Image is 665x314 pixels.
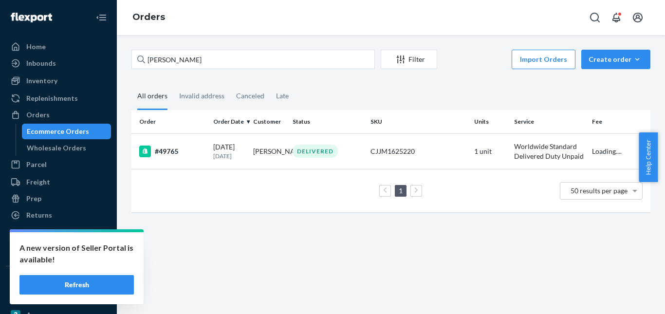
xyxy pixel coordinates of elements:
th: Order Date [209,110,249,133]
a: Prep [6,191,111,206]
th: Units [470,110,510,133]
th: Status [289,110,367,133]
input: Search orders [131,50,375,69]
div: CJJM1625220 [370,147,466,156]
img: Flexport logo [11,13,52,22]
div: Parcel [26,160,47,169]
div: Create order [589,55,643,64]
div: DELIVERED [293,145,338,158]
th: Service [510,110,588,133]
button: Open account menu [628,8,647,27]
button: Import Orders [512,50,575,69]
td: Loading.... [588,133,650,169]
a: Wholesale Orders [22,140,111,156]
div: Prep [26,194,41,203]
p: [DATE] [213,152,245,160]
div: Customer [253,117,285,126]
div: All orders [137,83,167,110]
div: [DATE] [213,142,245,160]
button: Create order [581,50,650,69]
a: Parcel [6,157,111,172]
th: SKU [367,110,470,133]
a: Home [6,39,111,55]
div: #49765 [139,146,205,157]
a: Freight [6,174,111,190]
td: 1 unit [470,133,510,169]
button: Close Navigation [92,8,111,27]
div: Replenishments [26,93,78,103]
a: Returns [6,207,111,223]
div: Wholesale Orders [27,143,86,153]
div: Filter [381,55,437,64]
a: Page 1 is your current page [397,186,405,195]
p: Worldwide Standard Delivered Duty Unpaid [514,142,584,161]
button: Integrations [6,274,111,290]
button: Help Center [639,132,658,182]
a: eBay [6,291,111,306]
a: Orders [6,107,111,123]
a: Ecommerce Orders [22,124,111,139]
div: Orders [26,110,50,120]
th: Fee [588,110,650,133]
div: Freight [26,177,50,187]
a: Reporting [6,225,111,240]
th: Order [131,110,209,133]
span: 50 results per page [571,186,628,195]
div: Invalid address [179,83,224,109]
a: Inventory [6,73,111,89]
a: Billing [6,242,111,258]
div: Ecommerce Orders [27,127,89,136]
a: Replenishments [6,91,111,106]
button: Open notifications [607,8,626,27]
td: [PERSON_NAME] [249,133,289,169]
div: Canceled [236,83,264,109]
a: Orders [132,12,165,22]
div: Inventory [26,76,57,86]
div: Returns [26,210,52,220]
button: Open Search Box [585,8,605,27]
div: Home [26,42,46,52]
a: Inbounds [6,55,111,71]
div: Inbounds [26,58,56,68]
button: Filter [381,50,437,69]
button: Refresh [19,275,134,295]
ol: breadcrumbs [125,3,173,32]
div: Late [276,83,289,109]
p: A new version of Seller Portal is available! [19,242,134,265]
div: Reporting [26,228,59,238]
